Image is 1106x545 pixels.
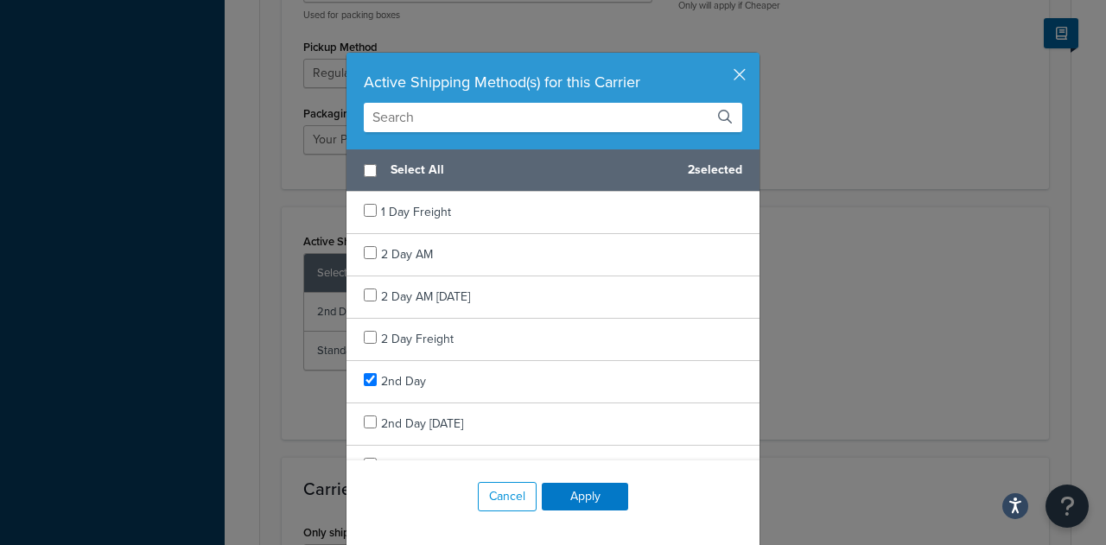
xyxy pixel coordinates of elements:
[478,482,537,511] button: Cancel
[346,149,760,192] div: 2 selected
[364,70,742,94] div: Active Shipping Method(s) for this Carrier
[364,103,742,132] input: Search
[381,245,433,263] span: 2 Day AM
[381,457,454,475] span: 3 Day Freight
[381,372,426,390] span: 2nd Day
[381,288,470,306] span: 2 Day AM [DATE]
[542,483,628,510] button: Apply
[381,203,451,221] span: 1 Day Freight
[381,330,454,348] span: 2 Day Freight
[381,415,463,433] span: 2nd Day [DATE]
[391,158,674,182] span: Select All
